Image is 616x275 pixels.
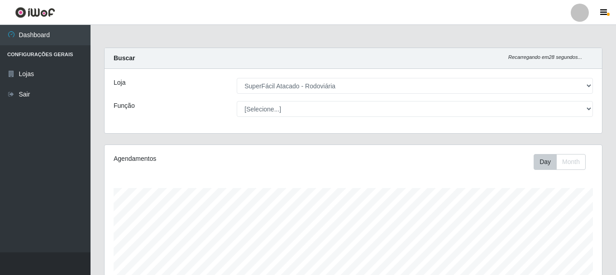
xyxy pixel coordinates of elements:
[534,154,586,170] div: First group
[114,54,135,62] strong: Buscar
[114,154,306,164] div: Agendamentos
[534,154,593,170] div: Toolbar with button groups
[114,101,135,111] label: Função
[508,54,582,60] i: Recarregando em 28 segundos...
[15,7,55,18] img: CoreUI Logo
[534,154,557,170] button: Day
[114,78,125,87] label: Loja
[556,154,586,170] button: Month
